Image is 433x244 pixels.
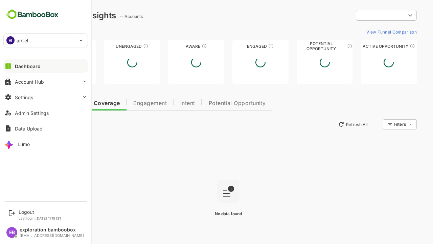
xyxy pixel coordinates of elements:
[20,227,84,233] div: exploration bamboobox
[110,101,143,106] span: Engagement
[119,43,125,49] div: These accounts have not shown enough engagement and need nurturing
[81,44,137,49] div: Unengaged
[209,44,265,49] div: Engaged
[337,44,393,49] div: Active Opportunity
[23,101,96,106] span: Data Quality and Coverage
[386,43,391,49] div: These accounts have open opportunities which might be at any of the Sales Stages
[245,43,250,49] div: These accounts are warm, further nurturing would qualify them to MQAs
[6,36,15,44] div: AI
[15,95,33,100] div: Settings
[19,216,62,220] p: Last login: [DATE] 11:19 IST
[3,59,88,73] button: Dashboard
[340,26,393,37] button: View Funnel Comparison
[3,137,88,151] button: Lumo
[96,14,121,19] ag: -- Accounts
[15,110,49,116] div: Admin Settings
[370,122,382,127] div: Filters
[323,43,329,49] div: These accounts are MQAs and can be passed on to Inside Sales
[18,141,30,147] div: Lumo
[191,211,218,216] span: No data found
[19,209,62,215] div: Logout
[144,44,201,49] div: Aware
[16,44,72,49] div: Unreached
[15,63,41,69] div: Dashboard
[369,118,393,130] div: Filters
[16,11,92,20] div: Dashboard Insights
[4,34,88,47] div: AIairtel
[157,101,172,106] span: Intent
[55,43,61,49] div: These accounts have not been engaged with for a defined time period
[3,75,88,88] button: Account Hub
[17,37,28,44] p: airtel
[312,119,347,130] button: Refresh All
[3,90,88,104] button: Settings
[15,126,43,131] div: Data Upload
[273,44,329,49] div: Potential Opportunity
[3,122,88,135] button: Data Upload
[185,101,242,106] span: Potential Opportunity
[15,79,44,85] div: Account Hub
[20,233,84,238] div: [EMAIL_ADDRESS][DOMAIN_NAME]
[3,8,61,21] img: BambooboxFullLogoMark.5f36c76dfaba33ec1ec1367b70bb1252.svg
[3,106,88,120] button: Admin Settings
[16,118,66,130] button: New Insights
[332,9,393,21] div: ​
[178,43,183,49] div: These accounts have just entered the buying cycle and need further nurturing
[6,227,17,238] div: EB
